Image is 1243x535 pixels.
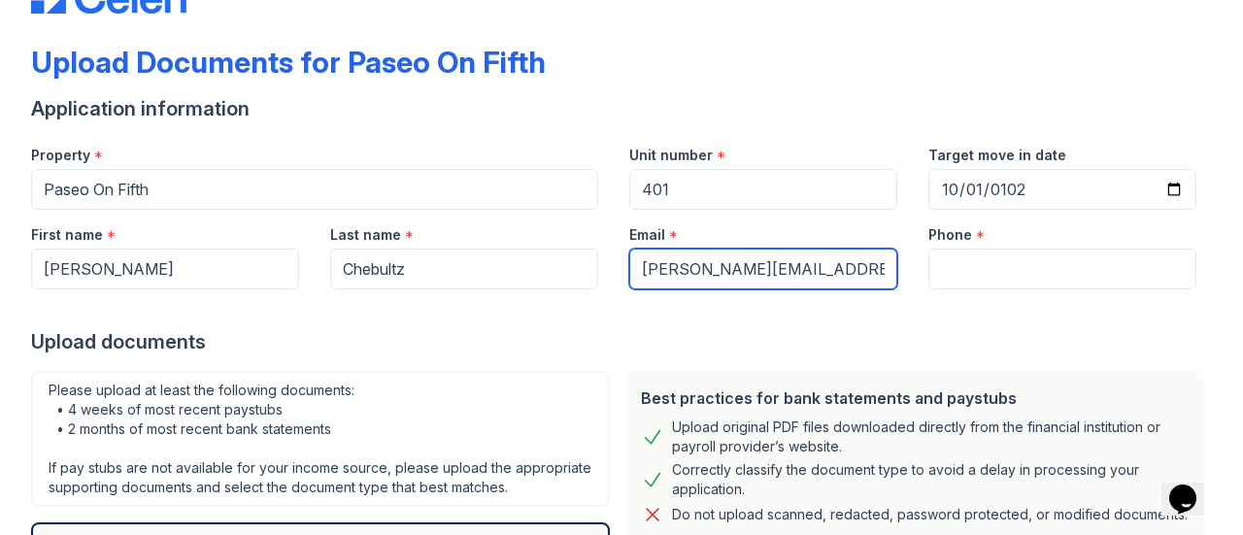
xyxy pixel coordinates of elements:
iframe: chat widget [1161,457,1224,516]
div: Correctly classify the document type to avoid a delay in processing your application. [672,460,1189,499]
div: Best practices for bank statements and paystubs [641,386,1189,410]
div: Please upload at least the following documents: • 4 weeks of most recent paystubs • 2 months of m... [31,371,610,507]
div: Upload Documents for Paseo On Fifth [31,45,546,80]
label: Unit number [629,146,713,165]
label: Phone [928,225,972,245]
div: Upload documents [31,328,1212,355]
div: Upload original PDF files downloaded directly from the financial institution or payroll provider’... [672,418,1189,456]
div: Do not upload scanned, redacted, password protected, or modified documents. [672,503,1188,526]
label: First name [31,225,103,245]
label: Email [629,225,665,245]
label: Property [31,146,90,165]
div: Application information [31,95,1212,122]
label: Last name [330,225,401,245]
label: Target move in date [928,146,1066,165]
